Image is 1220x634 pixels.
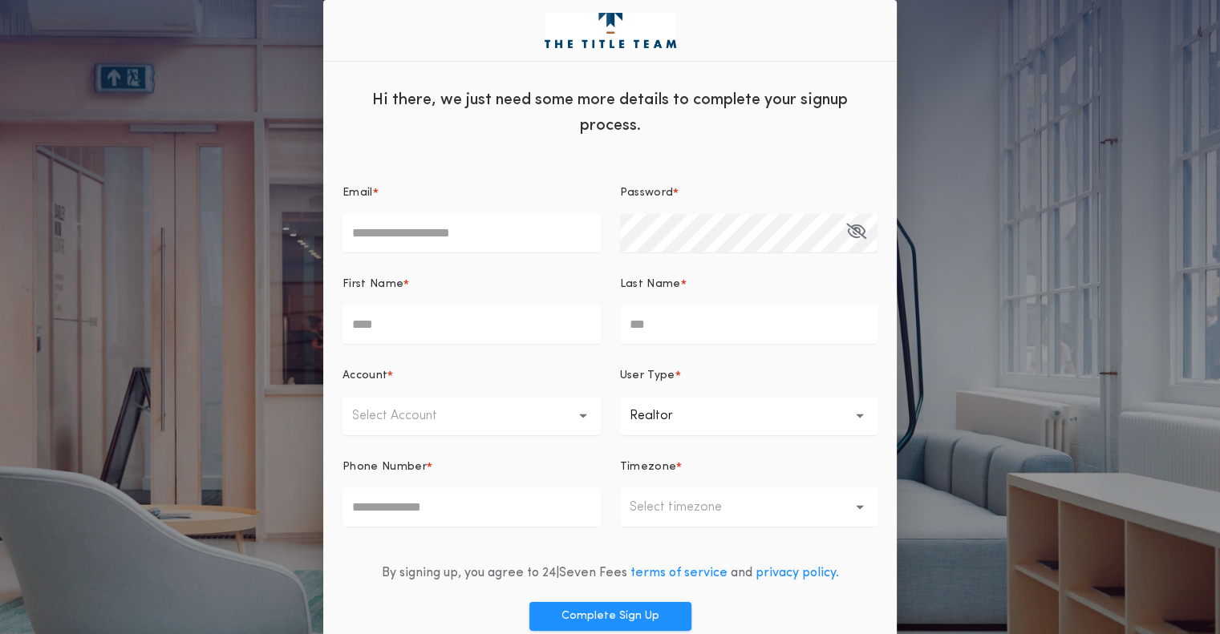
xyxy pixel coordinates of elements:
a: terms of service [630,567,728,579]
p: Timezone [620,459,677,475]
div: By signing up, you agree to 24|Seven Fees and [382,563,839,583]
input: First Name* [342,305,601,344]
p: Account [342,368,387,384]
img: logo [545,13,676,48]
p: Phone Number [342,459,427,475]
p: Password [620,185,674,201]
a: privacy policy. [756,567,839,579]
button: Select timezone [620,488,878,527]
p: Last Name [620,277,681,293]
button: Password* [846,214,866,252]
div: Hi there, we just need some more details to complete your signup process. [323,75,897,147]
input: Email* [342,214,601,252]
p: Select Account [352,406,463,426]
input: Last Name* [620,305,878,344]
button: Select Account [342,397,601,435]
button: Realtor [620,397,878,435]
button: Complete Sign Up [529,602,691,631]
p: Select timezone [630,498,748,517]
input: Phone Number* [342,488,601,527]
p: User Type [620,368,675,384]
p: Realtor [630,406,699,426]
p: Email [342,185,373,201]
p: First Name [342,277,403,293]
input: Password* [620,214,878,252]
